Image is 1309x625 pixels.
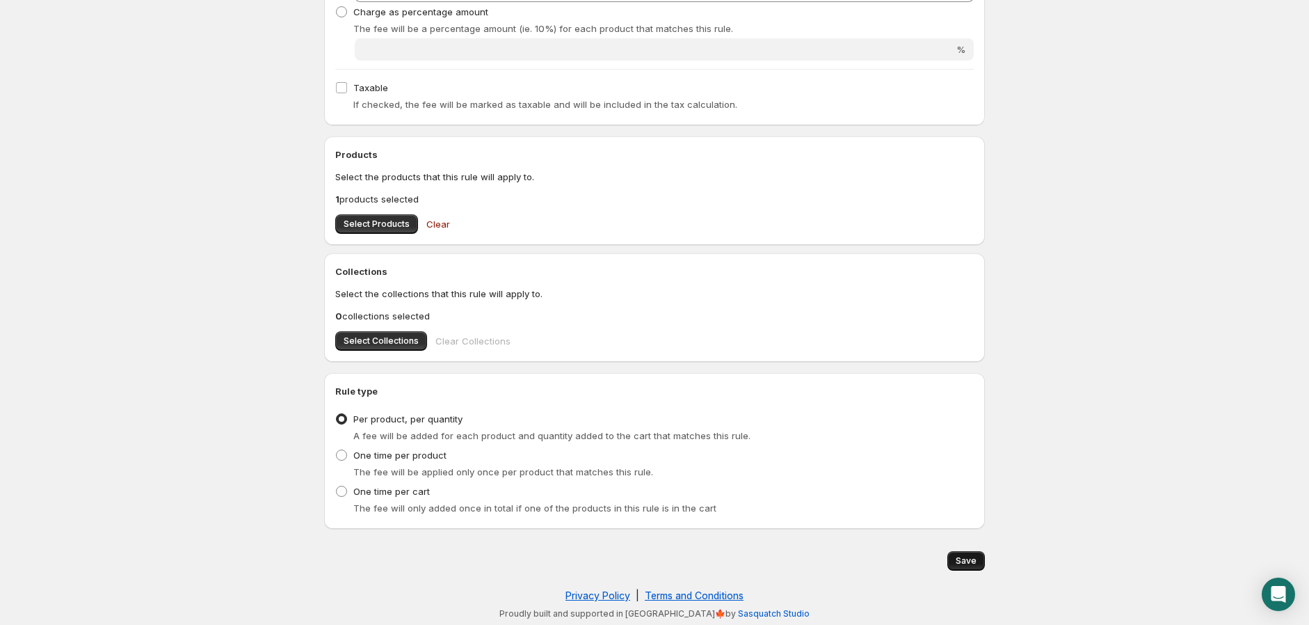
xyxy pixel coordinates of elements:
p: Select the products that this rule will apply to. [335,170,974,184]
button: Select Products [335,214,418,234]
span: Select Products [344,219,410,230]
button: Clear [418,210,458,238]
span: One time per product [353,450,447,461]
span: % [956,44,965,55]
a: Terms and Conditions [645,590,744,601]
a: Sasquatch Studio [738,608,810,619]
span: If checked, the fee will be marked as taxable and will be included in the tax calculation. [353,99,737,110]
p: Proudly built and supported in [GEOGRAPHIC_DATA]🍁by [331,608,978,619]
p: The fee will be a percentage amount (ie. 10%) for each product that matches this rule. [353,22,974,35]
span: Save [956,555,977,567]
button: Select Collections [335,331,427,351]
p: products selected [335,192,974,206]
span: Clear [426,217,450,231]
h2: Products [335,148,974,161]
span: The fee will be applied only once per product that matches this rule. [353,466,653,477]
span: One time per cart [353,486,430,497]
span: Charge as percentage amount [353,6,488,17]
div: Open Intercom Messenger [1262,578,1295,611]
button: Save [947,551,985,571]
b: 1 [335,193,339,205]
span: Per product, per quantity [353,413,463,425]
span: | [636,590,639,601]
p: collections selected [335,309,974,323]
h2: Rule type [335,384,974,398]
span: The fee will only added once in total if one of the products in this rule is in the cart [353,503,716,514]
a: Privacy Policy [565,590,630,601]
p: Select the collections that this rule will apply to. [335,287,974,301]
span: Select Collections [344,335,419,347]
b: 0 [335,310,342,322]
h2: Collections [335,264,974,278]
span: Taxable [353,82,388,93]
span: A fee will be added for each product and quantity added to the cart that matches this rule. [353,430,750,441]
